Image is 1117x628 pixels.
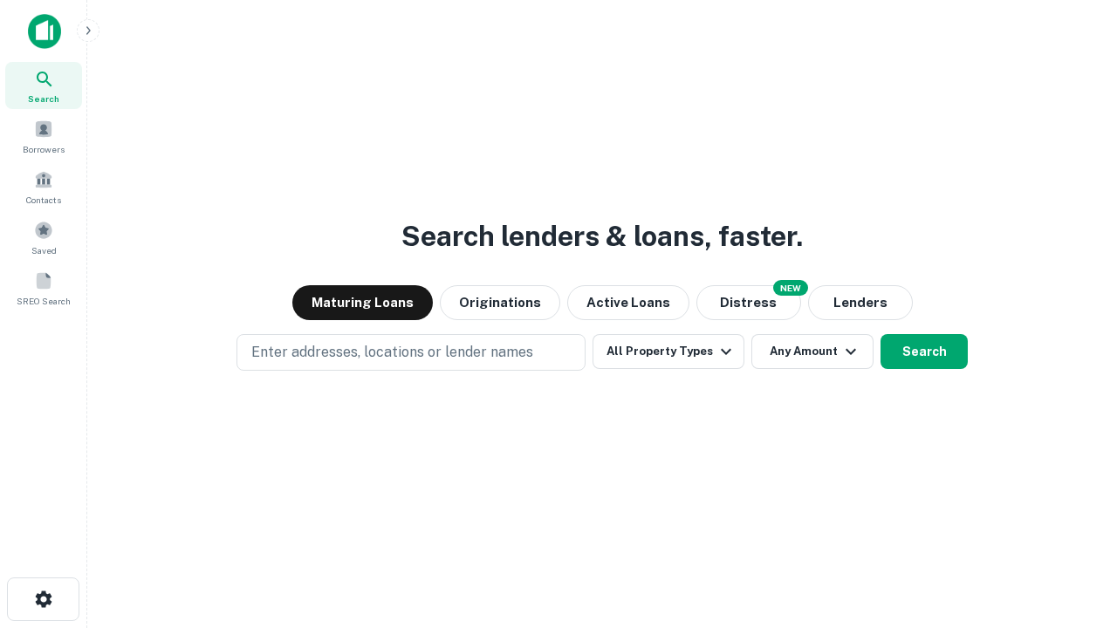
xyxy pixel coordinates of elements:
[440,285,560,320] button: Originations
[26,193,61,207] span: Contacts
[236,334,586,371] button: Enter addresses, locations or lender names
[31,243,57,257] span: Saved
[1030,488,1117,572] iframe: Chat Widget
[5,113,82,160] a: Borrowers
[23,142,65,156] span: Borrowers
[593,334,744,369] button: All Property Types
[28,14,61,49] img: capitalize-icon.png
[567,285,689,320] button: Active Loans
[401,215,803,257] h3: Search lenders & loans, faster.
[773,280,808,296] div: NEW
[5,163,82,210] a: Contacts
[696,285,801,320] button: Search distressed loans with lien and other non-mortgage details.
[808,285,913,320] button: Lenders
[292,285,433,320] button: Maturing Loans
[881,334,968,369] button: Search
[5,214,82,261] a: Saved
[751,334,874,369] button: Any Amount
[17,294,71,308] span: SREO Search
[28,92,59,106] span: Search
[251,342,533,363] p: Enter addresses, locations or lender names
[5,62,82,109] a: Search
[5,264,82,311] a: SREO Search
